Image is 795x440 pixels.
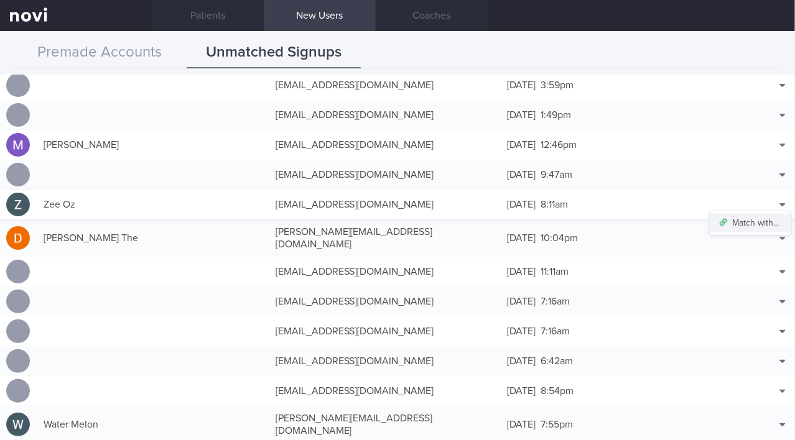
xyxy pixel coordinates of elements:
span: 7:55pm [541,419,573,429]
span: 8:54pm [541,386,574,396]
span: [DATE] [507,233,536,243]
span: 11:11am [541,267,569,277]
div: [PERSON_NAME][EMAIL_ADDRESS][DOMAIN_NAME] [269,219,501,257]
span: [DATE] [507,80,536,90]
span: 7:16am [541,326,570,336]
div: [EMAIL_ADDRESS][DOMAIN_NAME] [269,289,501,314]
span: 6:42am [541,356,573,366]
span: [DATE] [507,386,536,396]
span: 1:49pm [541,110,571,120]
div: Zee Oz [37,192,269,217]
div: [EMAIL_ADDRESS][DOMAIN_NAME] [269,319,501,344]
button: Premade Accounts [12,37,187,68]
span: [DATE] [507,296,536,306]
button: Match with... [710,214,791,232]
span: [DATE] [507,326,536,336]
div: Water Melon [37,412,269,437]
button: Unmatched Signups [187,37,361,68]
span: 8:11am [541,199,568,209]
div: [EMAIL_ADDRESS][DOMAIN_NAME] [269,162,501,187]
div: [EMAIL_ADDRESS][DOMAIN_NAME] [269,349,501,374]
div: [PERSON_NAME] The [37,226,269,250]
div: [EMAIL_ADDRESS][DOMAIN_NAME] [269,259,501,284]
span: [DATE] [507,140,536,150]
span: 9:47am [541,170,572,180]
div: [EMAIL_ADDRESS][DOMAIN_NAME] [269,378,501,403]
div: [EMAIL_ADDRESS][DOMAIN_NAME] [269,103,501,127]
div: [EMAIL_ADDRESS][DOMAIN_NAME] [269,192,501,217]
span: 10:04pm [541,233,578,243]
div: [EMAIL_ADDRESS][DOMAIN_NAME] [269,73,501,98]
span: 12:46pm [541,140,577,150]
div: [PERSON_NAME] [37,132,269,157]
span: 3:59pm [541,80,574,90]
div: [EMAIL_ADDRESS][DOMAIN_NAME] [269,132,501,157]
span: [DATE] [507,199,536,209]
span: [DATE] [507,267,536,277]
span: [DATE] [507,419,536,429]
span: [DATE] [507,356,536,366]
span: [DATE] [507,110,536,120]
span: [DATE] [507,170,536,180]
span: 7:16am [541,296,570,306]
